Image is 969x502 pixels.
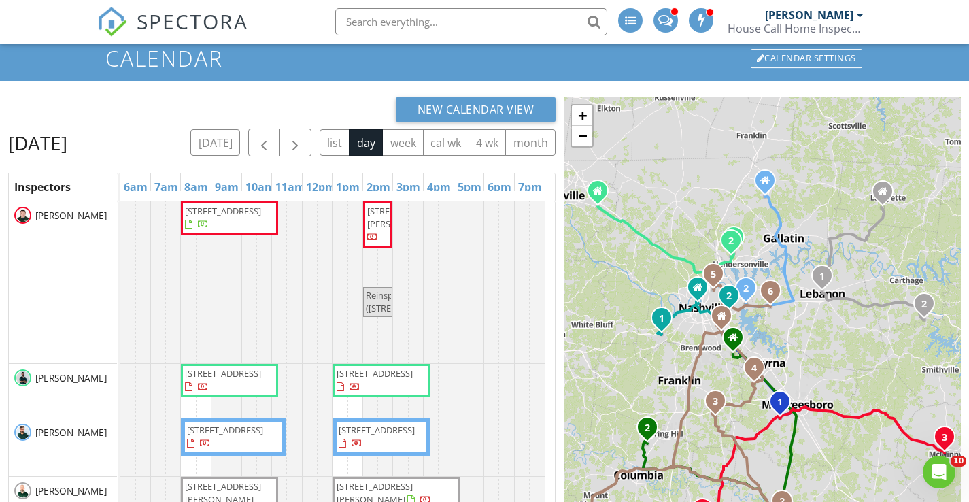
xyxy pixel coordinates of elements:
div: 3014 Kingston Cir N , Mt. Juliet, TN 37122 [770,290,779,299]
button: 4 wk [469,129,507,156]
a: 7am [151,176,182,198]
button: Previous day [248,129,280,156]
button: list [320,129,350,156]
a: 12pm [303,176,339,198]
div: [PERSON_NAME] [765,8,853,22]
img: isaac.png [14,207,31,224]
button: day [349,129,383,156]
div: 7583 Maggie Dr, Antioch TN 37013 [733,337,741,346]
span: 10 [951,456,966,467]
button: [DATE] [190,129,240,156]
a: 6am [120,176,151,198]
i: 1 [659,314,664,324]
div: 301 S Perimeter Park Dr #100, Nashville TN 37211 [721,316,730,324]
i: 2 [726,292,732,301]
i: 4 [751,364,757,373]
span: Reinspection ([STREET_ADDRESS]) [366,289,447,314]
div: 109B Harrow Ct , Nashville, TN 37221 [662,318,670,326]
button: week [382,129,424,156]
span: [PERSON_NAME] [33,371,109,385]
i: 6 [768,287,773,297]
a: 4pm [424,176,454,198]
a: 8am [181,176,211,198]
span: [PERSON_NAME] [33,484,109,498]
button: New Calendar View [396,97,556,122]
i: 1 [819,272,825,282]
a: 7pm [515,176,545,198]
span: [PERSON_NAME] [33,426,109,439]
h2: [DATE] [8,129,67,156]
button: month [505,129,556,156]
i: 2 [743,284,749,294]
div: 1010 Larkspur Meadows Ln, Portland TN 37148 [765,180,773,188]
div: 911 Caywood Rd , Smyrna, TN 37167 [754,367,762,375]
i: 3 [713,397,718,407]
iframe: Intercom live chat [923,456,955,488]
span: [STREET_ADDRESS] [339,424,415,436]
div: 101 Lakeshore Dr , McMinnville, TN 37110 [945,437,953,445]
button: cal wk [423,129,469,156]
a: 1pm [333,176,363,198]
i: 2 [645,424,650,433]
button: Next day [279,129,311,156]
div: 2920 Stuyvesant Ln LOT 24, Murfreesboro, TN 37128 [780,401,788,409]
div: 2728 Nodyne Dr , Nashville, TN 37214 [729,295,737,303]
span: [STREET_ADDRESS] [187,424,263,436]
i: 2 [921,300,927,309]
a: 9am [211,176,242,198]
input: Search everything... [335,8,607,35]
i: 3 [942,433,947,443]
span: [STREET_ADDRESS] [185,367,261,380]
i: 5 [711,270,716,280]
div: 906 Virginia Ave , Nashville, TN 37216 [713,273,721,282]
i: 2 [728,237,734,246]
a: SPECTORA [97,18,248,47]
span: [PERSON_NAME] [33,209,109,222]
i: 1 [777,398,783,407]
div: 200 Boson Ct LOT 18, Columbia, TN 38401 [647,427,656,435]
div: 5403 Zinnia Ln , Nashville, TN 37076 [746,288,754,296]
span: [STREET_ADDRESS] [185,205,261,217]
a: 5pm [454,176,485,198]
div: 3512 Smith Brothers Lane, Clarksville TN 37043 [598,190,606,199]
h1: Calendar [105,46,863,70]
div: Calendar Settings [751,49,862,68]
a: 11am [272,176,309,198]
a: Calendar Settings [749,48,864,69]
div: 1800 Center Point Rd , Hendersonville, TN 37075 [734,237,742,245]
a: Zoom out [572,126,592,146]
div: 1350 Rosa L Parks Blvd Apt 401, Nashville TN 37208 [698,287,706,295]
img: The Best Home Inspection Software - Spectora [97,7,127,37]
span: Inspectors [14,180,71,195]
img: darrell.png [14,424,31,441]
span: SPECTORA [137,7,248,35]
a: 10am [242,176,279,198]
a: 3pm [393,176,424,198]
div: 2937 Hartsville Rd, Lafayette TN 37083 [883,191,891,199]
a: 6pm [484,176,515,198]
div: 584 Lancaster Hwy , Hickman, TN 38567 [924,303,932,312]
a: 2pm [363,176,394,198]
div: House Call Home Inspection & Pest Control [728,22,864,35]
a: Zoom in [572,105,592,126]
div: 110 Stonehollow Way , Hendersonville, TN 37075 [731,240,739,248]
div: 611 Wilson Ave , Lebanon, TN 37087 [822,275,830,284]
img: adam_.png [14,369,31,386]
img: mark.png [14,482,31,499]
div: 8513 Heirloom Blvd , College Grove, TN 37046 [715,401,724,409]
span: [STREET_ADDRESS] [337,367,413,380]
